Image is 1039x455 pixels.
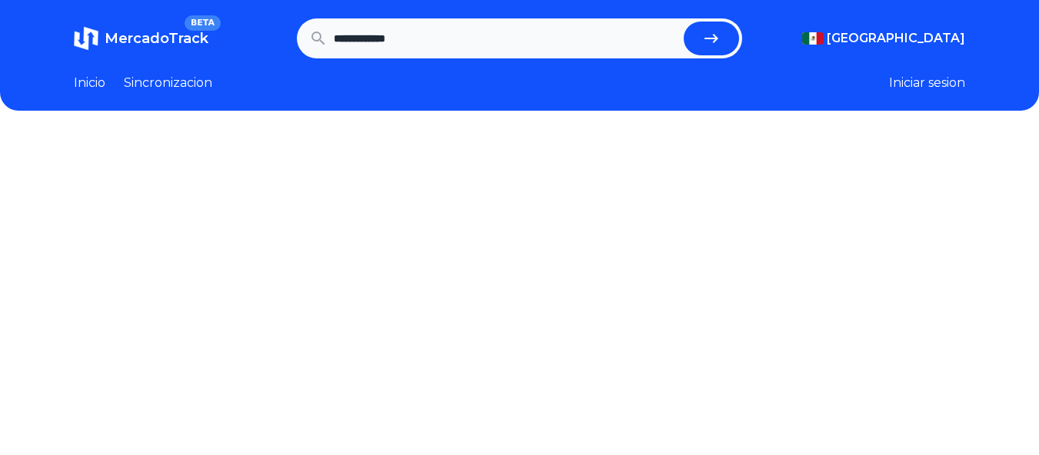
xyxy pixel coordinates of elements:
span: MercadoTrack [105,30,208,47]
img: Mexico [802,32,824,45]
a: Inicio [74,74,105,92]
a: MercadoTrackBETA [74,26,208,51]
span: [GEOGRAPHIC_DATA] [827,29,965,48]
img: MercadoTrack [74,26,98,51]
span: BETA [185,15,221,31]
button: Iniciar sesion [889,74,965,92]
button: [GEOGRAPHIC_DATA] [802,29,965,48]
a: Sincronizacion [124,74,212,92]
